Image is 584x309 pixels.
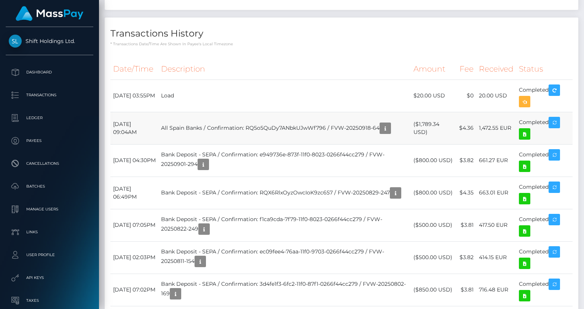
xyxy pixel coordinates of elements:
td: 1,472.55 EUR [476,112,516,144]
a: Manage Users [6,200,93,219]
td: 417.50 EUR [476,209,516,241]
td: ($800.00 USD) [411,144,456,177]
td: Completed [516,274,573,306]
td: $3.82 [456,144,476,177]
a: Payees [6,131,93,150]
td: 20.00 USD [476,80,516,112]
th: Description [158,59,411,80]
td: Bank Deposit - SEPA / Confirmation: 3d4fe1f3-6fc2-11f0-87f1-0266f44cc279 / FVW-20250802-169 [158,274,411,306]
td: $20.00 USD [411,80,456,112]
td: Bank Deposit - SEPA / Confirmation: e949736e-873f-11f0-8023-0266f44cc279 / FVW-20250901-294 [158,144,411,177]
td: ($850.00 USD) [411,274,456,306]
td: $3.82 [456,241,476,274]
td: 414.15 EUR [476,241,516,274]
a: Dashboard [6,63,93,82]
td: 663.01 EUR [476,177,516,209]
a: API Keys [6,268,93,287]
td: Completed [516,209,573,241]
p: Taxes [9,295,90,306]
td: [DATE] 02:03PM [110,241,158,274]
td: ($1,789.34 USD) [411,112,456,144]
a: Transactions [6,86,93,105]
td: [DATE] 09:04AM [110,112,158,144]
img: MassPay Logo [16,6,83,21]
td: Bank Deposit - SEPA / Confirmation: RQX6RlxOyzOwcIoK9zc657 / FVW-20250829-247 [158,177,411,209]
h4: Transactions History [110,27,573,40]
td: [DATE] 07:02PM [110,274,158,306]
td: Load [158,80,411,112]
a: Ledger [6,108,93,127]
p: Ledger [9,112,90,124]
a: Links [6,223,93,242]
td: ($500.00 USD) [411,241,456,274]
td: Bank Deposit - SEPA / Confirmation: ec09fee4-76aa-11f0-9703-0266f44cc279 / FVW-20250811-154 [158,241,411,274]
a: Cancellations [6,154,93,173]
p: Manage Users [9,204,90,215]
td: Completed [516,144,573,177]
td: 716.48 EUR [476,274,516,306]
td: Completed [516,112,573,144]
th: Status [516,59,573,80]
td: Completed [516,177,573,209]
th: Received [476,59,516,80]
p: API Keys [9,272,90,284]
td: $0 [456,80,476,112]
td: All Spain Banks / Confirmation: RQ5o5QuDy7ANbkUJwWf796 / FVW-20250918-64 [158,112,411,144]
td: [DATE] 07:05PM [110,209,158,241]
td: Completed [516,241,573,274]
td: $3.81 [456,209,476,241]
p: * Transactions date/time are shown in payee's local timezone [110,41,573,47]
a: Batches [6,177,93,196]
td: [DATE] 03:55PM [110,80,158,112]
th: Fee [456,59,476,80]
p: Dashboard [9,67,90,78]
td: $4.35 [456,177,476,209]
span: Shift Holdings Ltd. [6,38,93,45]
p: Batches [9,181,90,192]
th: Date/Time [110,59,158,80]
img: Shift Holdings Ltd. [9,35,22,48]
p: Transactions [9,89,90,101]
p: Links [9,226,90,238]
p: Cancellations [9,158,90,169]
td: $4.36 [456,112,476,144]
td: [DATE] 04:30PM [110,144,158,177]
td: $3.81 [456,274,476,306]
td: [DATE] 06:49PM [110,177,158,209]
td: Bank Deposit - SEPA / Confirmation: f1ca9cda-7f79-11f0-8023-0266f44cc279 / FVW-20250822-249 [158,209,411,241]
td: ($500.00 USD) [411,209,456,241]
a: User Profile [6,245,93,264]
p: User Profile [9,249,90,261]
td: 661.27 EUR [476,144,516,177]
td: ($800.00 USD) [411,177,456,209]
td: Completed [516,80,573,112]
th: Amount [411,59,456,80]
p: Payees [9,135,90,147]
